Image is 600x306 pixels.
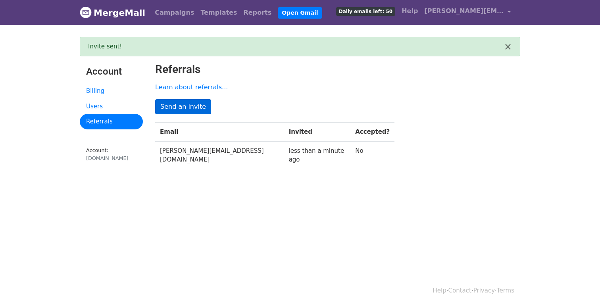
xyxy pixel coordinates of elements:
td: No [350,141,394,169]
button: × [504,42,512,52]
a: Users [80,99,143,114]
a: [PERSON_NAME][EMAIL_ADDRESS][DOMAIN_NAME] [421,3,514,22]
th: Invited [284,123,351,142]
a: Help [433,287,446,294]
a: Templates [197,5,240,21]
div: Invite sent! [88,42,504,51]
a: Terms [497,287,514,294]
h2: Referrals [155,63,520,76]
th: Email [155,123,284,142]
span: Daily emails left: 50 [336,7,395,16]
td: less than a minute ago [284,141,351,169]
a: Send an invite [155,99,211,114]
a: Privacy [473,287,495,294]
a: Daily emails left: 50 [333,3,398,19]
a: Referrals [80,114,143,129]
img: MergeMail logo [80,6,92,18]
a: Campaigns [152,5,197,21]
span: [PERSON_NAME][EMAIL_ADDRESS][DOMAIN_NAME] [424,6,504,16]
a: Help [398,3,421,19]
small: Account: [86,147,137,162]
th: Accepted? [350,123,394,142]
td: [PERSON_NAME][EMAIL_ADDRESS][DOMAIN_NAME] [155,141,284,169]
a: Contact [448,287,471,294]
a: Reports [240,5,275,21]
h3: Account [86,66,137,77]
a: MergeMail [80,4,145,21]
a: Billing [80,83,143,99]
a: Open Gmail [278,7,322,19]
div: [DOMAIN_NAME] [86,154,137,162]
a: Learn about referrals... [155,83,228,91]
iframe: Chat Widget [560,268,600,306]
